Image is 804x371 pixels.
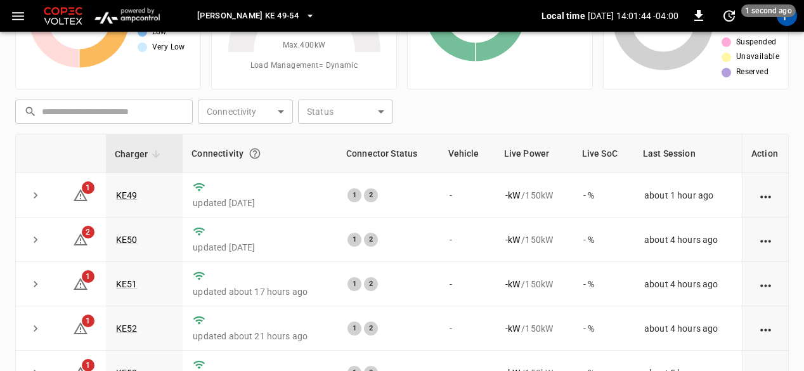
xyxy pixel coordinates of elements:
[736,66,768,79] span: Reserved
[758,322,774,335] div: action cell options
[541,10,585,22] p: Local time
[82,226,94,238] span: 2
[73,323,88,333] a: 1
[439,218,495,262] td: -
[82,181,94,194] span: 1
[634,134,742,173] th: Last Session
[193,330,327,342] p: updated about 21 hours ago
[82,270,94,283] span: 1
[505,189,563,202] div: / 150 kW
[505,233,563,246] div: / 150 kW
[73,233,88,244] a: 2
[741,4,796,17] span: 1 second ago
[152,41,185,54] span: Very Low
[719,6,739,26] button: set refresh interval
[116,190,138,200] a: KE49
[505,322,520,335] p: - kW
[283,39,326,52] span: Max. 400 kW
[505,278,520,290] p: - kW
[439,262,495,306] td: -
[505,278,563,290] div: / 150 kW
[364,233,378,247] div: 2
[193,285,327,298] p: updated about 17 hours ago
[41,4,85,28] img: Customer Logo
[439,173,495,218] td: -
[26,319,45,338] button: expand row
[736,51,779,63] span: Unavailable
[573,134,634,173] th: Live SoC
[573,306,634,351] td: - %
[742,134,788,173] th: Action
[90,4,164,28] img: ampcontrol.io logo
[364,322,378,335] div: 2
[364,277,378,291] div: 2
[495,134,573,173] th: Live Power
[634,306,742,351] td: about 4 hours ago
[758,278,774,290] div: action cell options
[758,233,774,246] div: action cell options
[26,230,45,249] button: expand row
[152,26,167,39] span: Low
[347,188,361,202] div: 1
[116,279,138,289] a: KE51
[573,218,634,262] td: - %
[505,322,563,335] div: / 150 kW
[505,189,520,202] p: - kW
[192,4,320,29] button: [PERSON_NAME] KE 49-54
[116,235,138,245] a: KE50
[193,241,327,254] p: updated [DATE]
[115,146,164,162] span: Charger
[347,322,361,335] div: 1
[26,275,45,294] button: expand row
[26,186,45,205] button: expand row
[588,10,678,22] p: [DATE] 14:01:44 -04:00
[193,197,327,209] p: updated [DATE]
[573,262,634,306] td: - %
[197,9,299,23] span: [PERSON_NAME] KE 49-54
[758,189,774,202] div: action cell options
[347,233,361,247] div: 1
[250,60,358,72] span: Load Management = Dynamic
[736,36,777,49] span: Suspended
[191,142,328,165] div: Connectivity
[439,134,495,173] th: Vehicle
[116,323,138,334] a: KE52
[82,315,94,327] span: 1
[439,306,495,351] td: -
[364,188,378,202] div: 2
[73,189,88,199] a: 1
[505,233,520,246] p: - kW
[634,173,742,218] td: about 1 hour ago
[634,262,742,306] td: about 4 hours ago
[337,134,439,173] th: Connector Status
[573,173,634,218] td: - %
[634,218,742,262] td: about 4 hours ago
[347,277,361,291] div: 1
[73,278,88,289] a: 1
[243,142,266,165] button: Connection between the charger and our software.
